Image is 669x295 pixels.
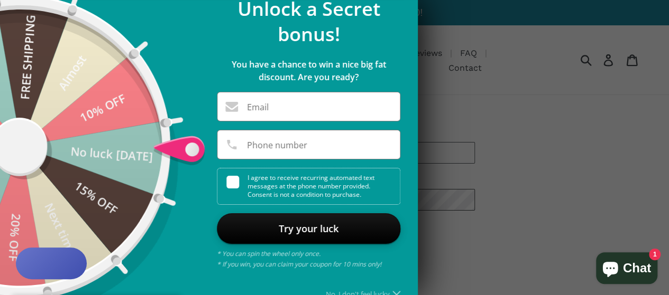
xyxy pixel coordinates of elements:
label: Email [247,103,269,111]
inbox-online-store-chat: Shopify online store chat [593,252,661,287]
label: Phone number [247,141,307,149]
p: * You can spin the wheel only once. [217,249,400,259]
p: You have a chance to win a nice big fat discount. Are you ready? [217,58,400,83]
p: * If you win, you can claim your coupon for 10 mins only! [217,259,400,270]
button: Rewards [16,248,87,279]
div: I agree to receive recurring automated text messages at the phone number provided. Consent is not... [226,168,400,204]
